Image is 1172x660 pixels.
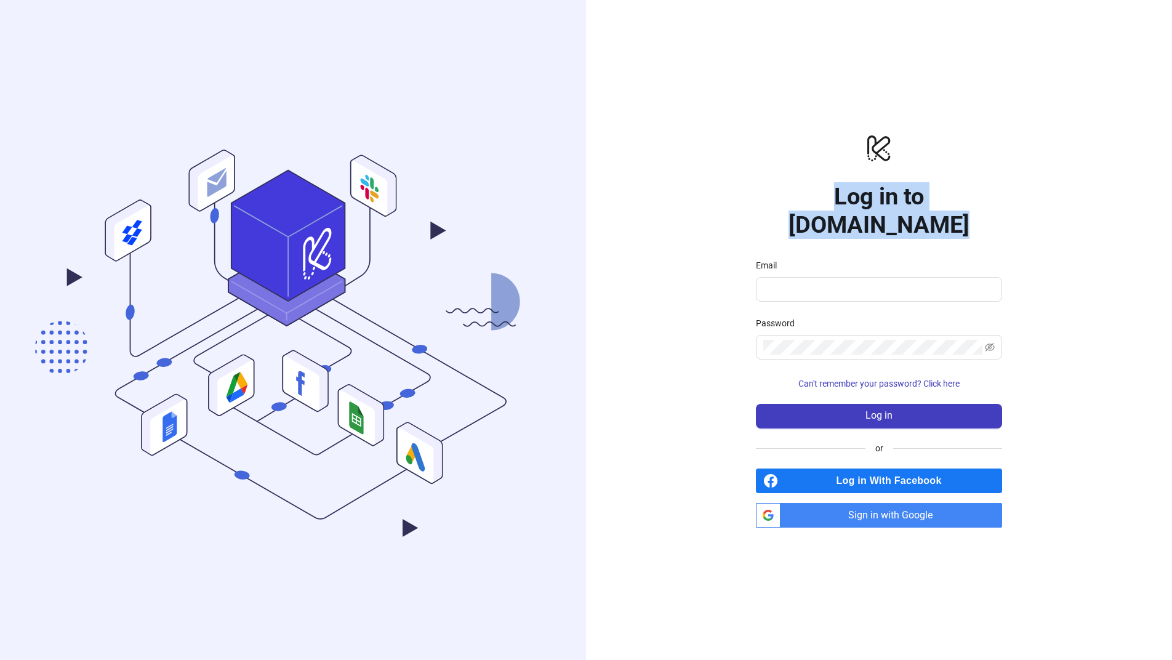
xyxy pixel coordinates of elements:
[756,259,785,272] label: Email
[785,503,1002,528] span: Sign in with Google
[865,441,893,455] span: or
[756,182,1002,239] h1: Log in to [DOMAIN_NAME]
[985,342,995,352] span: eye-invisible
[756,379,1002,388] a: Can't remember your password? Click here
[756,374,1002,394] button: Can't remember your password? Click here
[763,282,992,297] input: Email
[763,340,982,355] input: Password
[756,503,1002,528] a: Sign in with Google
[865,410,893,421] span: Log in
[798,379,960,388] span: Can't remember your password? Click here
[756,404,1002,429] button: Log in
[783,469,1002,493] span: Log in With Facebook
[756,316,803,330] label: Password
[756,469,1002,493] a: Log in With Facebook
